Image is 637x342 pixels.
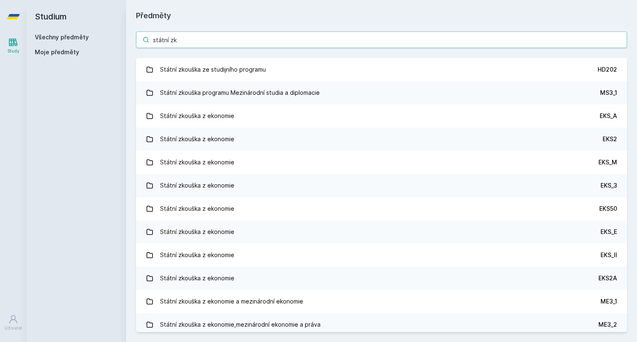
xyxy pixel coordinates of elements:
span: Moje předměty [35,48,79,56]
a: Státní zkouška z ekonomie a mezinárodní ekonomie ME3_1 [136,290,627,313]
a: Státní zkouška z ekonomie EKS50 [136,197,627,220]
div: Státní zkouška z ekonomie,mezinárodní ekonomie a práva [160,316,321,333]
div: EKS_A [600,112,617,120]
div: Uživatel [5,325,22,331]
a: Státní zkouška ze studijního programu HD202 [136,58,627,81]
a: Státní zkouška z ekonomie EKS_E [136,220,627,243]
a: Státní zkouška z ekonomie EKS_M [136,151,627,174]
div: Státní zkouška z ekonomie [160,200,234,217]
div: Státní zkouška z ekonomie [160,154,234,171]
div: ME3_1 [601,297,617,306]
div: EKS_E [601,228,617,236]
input: Název nebo ident předmětu… [136,31,627,48]
a: Všechny předměty [35,34,89,41]
a: Státní zkouška z ekonomie EKS2A [136,267,627,290]
div: Státní zkouška ze studijního programu [160,61,266,78]
div: EKS_II [601,251,617,259]
a: Státní zkouška z ekonomie EKS_II [136,243,627,267]
div: EKS50 [599,205,617,213]
div: HD202 [598,65,617,74]
div: Státní zkouška z ekonomie [160,247,234,263]
div: Státní zkouška z ekonomie [160,108,234,124]
div: EKS_M [598,158,617,166]
div: Státní zkouška z ekonomie [160,131,234,147]
div: EKS_3 [601,181,617,190]
div: Státní zkouška z ekonomie a mezinárodní ekonomie [160,293,303,310]
div: Státní zkouška z ekonomie [160,224,234,240]
a: Státní zkouška z ekonomie EKS2 [136,128,627,151]
div: MS3_1 [600,89,617,97]
div: Study [7,48,19,54]
div: Státní zkouška z ekonomie [160,270,234,287]
div: Státní zkouška programu Mezinárodní studia a diplomacie [160,84,320,101]
a: Státní zkouška z ekonomie EKS_A [136,104,627,128]
a: Study [2,33,25,58]
a: Státní zkouška z ekonomie,mezinárodní ekonomie a práva ME3_2 [136,313,627,336]
div: EKS2 [603,135,617,143]
h1: Předměty [136,10,627,22]
div: ME3_2 [598,320,617,329]
a: Státní zkouška programu Mezinárodní studia a diplomacie MS3_1 [136,81,627,104]
a: Uživatel [2,310,25,335]
div: EKS2A [598,274,617,282]
div: Státní zkouška z ekonomie [160,177,234,194]
a: Státní zkouška z ekonomie EKS_3 [136,174,627,197]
